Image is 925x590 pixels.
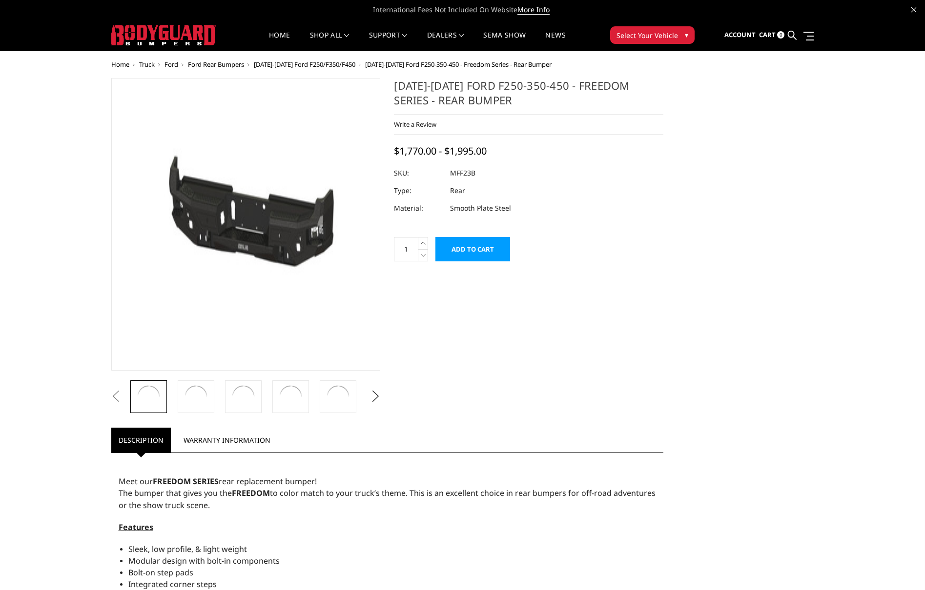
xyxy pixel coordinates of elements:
a: Account [724,22,756,48]
span: ▾ [685,30,688,40]
img: BODYGUARD BUMPERS [111,25,216,45]
span: [DATE]-[DATE] Ford F250-350-450 - Freedom Series - Rear Bumper [365,60,552,69]
strong: FREEDOM SERIES [153,476,219,487]
span: Bolt-on step pads [128,567,193,578]
img: 2023-2025 Ford F250-350-450 - Freedom Series - Rear Bumper [135,383,162,410]
a: News [545,32,565,51]
span: $1,770.00 - $1,995.00 [394,144,487,157]
span: 0 [777,31,784,39]
span: Sleek, low profile, & light weight [128,544,247,554]
a: Ford [164,60,178,69]
a: SEMA Show [483,32,526,51]
a: Home [111,60,129,69]
a: Warranty Information [176,428,278,452]
span: Meet our rear replacement bumper! [119,476,317,487]
dd: MFF23B [450,164,475,182]
a: Support [369,32,408,51]
button: Previous [109,389,123,404]
button: Next [368,389,383,404]
dd: Rear [450,182,465,199]
a: Cart 0 [759,22,784,48]
a: Truck [139,60,155,69]
button: Select Your Vehicle [610,26,695,44]
a: shop all [310,32,349,51]
a: Description [111,428,171,452]
h1: [DATE]-[DATE] Ford F250-350-450 - Freedom Series - Rear Bumper [394,78,663,115]
dd: Smooth Plate Steel [450,199,511,217]
dt: Type: [394,182,443,199]
a: Ford Rear Bumpers [188,60,244,69]
img: 2023-2025 Ford F250-350-450 - Freedom Series - Rear Bumper [230,383,257,410]
img: 2023-2025 Ford F250-350-450 - Freedom Series - Rear Bumper [114,81,378,368]
a: More Info [517,5,550,15]
img: 2023-2025 Ford F250-350-450 - Freedom Series - Rear Bumper [325,383,351,410]
span: Modular design with bolt-in components [128,555,280,566]
a: 2023-2025 Ford F250-350-450 - Freedom Series - Rear Bumper [111,78,381,371]
a: Dealers [427,32,464,51]
span: Select Your Vehicle [617,30,678,40]
img: 2023-2025 Ford F250-350-450 - Freedom Series - Rear Bumper [183,383,209,410]
dt: Material: [394,199,443,217]
a: [DATE]-[DATE] Ford F250/F350/F450 [254,60,355,69]
span: Features [119,522,153,532]
span: Integrated corner steps [128,579,217,590]
a: Write a Review [394,120,436,129]
img: 2023-2025 Ford F250-350-450 - Freedom Series - Rear Bumper [277,383,304,410]
span: Cart [759,30,776,39]
a: Home [269,32,290,51]
input: Add to Cart [435,237,510,261]
span: Account [724,30,756,39]
strong: FREEDOM [232,488,270,498]
span: The bumper that gives you the to color match to your truck’s theme. This is an excellent choice i... [119,488,656,511]
dt: SKU: [394,164,443,182]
